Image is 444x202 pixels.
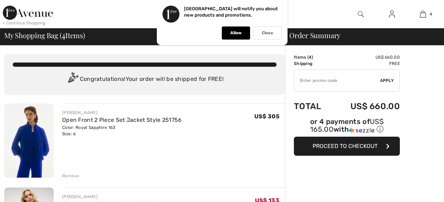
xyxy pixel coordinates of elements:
span: 4 [309,55,312,60]
td: Shipping [294,60,332,67]
img: Congratulation2.svg [66,72,80,87]
td: US$ 660.00 [332,94,400,118]
div: [PERSON_NAME] [62,194,158,200]
a: Open Front 2 Piece Set Jacket Style 251756 [62,117,182,123]
img: My Bag [420,10,426,18]
img: Open Front 2 Piece Set Jacket Style 251756 [4,103,54,178]
span: 4 [430,11,432,17]
div: Color: Royal Sapphire 163 Size: 6 [62,124,182,137]
a: Sign In [383,10,401,19]
img: My Info [389,10,395,18]
span: 4 [62,30,65,39]
div: Order Summary [281,32,440,39]
div: [PERSON_NAME] [62,109,182,116]
button: Proceed to Checkout [294,137,400,156]
span: US$ 305 [254,113,279,120]
img: 1ère Avenue [3,6,53,20]
div: Congratulations! Your order will be shipped for FREE! [13,72,277,87]
span: Proceed to Checkout [313,143,378,149]
span: My Shopping Bag ( Items) [4,32,85,39]
span: US$ 165.00 [310,117,384,133]
input: Promo code [294,70,380,91]
img: Sezzle [349,127,374,133]
td: US$ 660.00 [332,54,400,60]
td: Items ( ) [294,54,332,60]
img: search the website [358,10,364,18]
td: Free [332,60,400,67]
p: Allow [230,30,242,36]
div: or 4 payments ofUS$ 165.00withSezzle Click to learn more about Sezzle [294,118,400,137]
div: Remove [62,173,79,179]
div: < Continue Shopping [3,20,46,26]
td: Total [294,94,332,118]
div: or 4 payments of with [294,118,400,134]
p: Close [262,30,273,36]
span: Apply [380,77,394,84]
a: 4 [408,10,438,18]
p: [GEOGRAPHIC_DATA] will notify you about new products and promotions. [184,6,278,18]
